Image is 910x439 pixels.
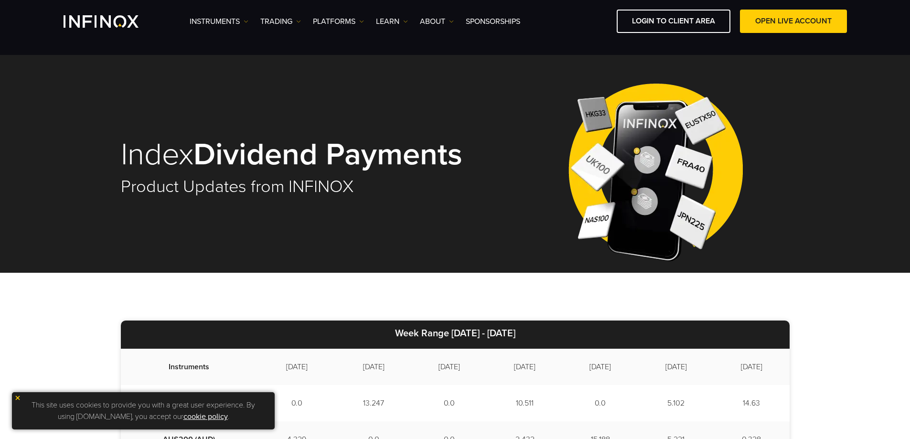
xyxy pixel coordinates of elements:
[411,349,487,385] td: [DATE]
[14,395,21,401] img: yellow close icon
[183,412,228,421] a: cookie policy
[336,349,411,385] td: [DATE]
[740,10,847,33] a: OPEN LIVE ACCOUNT
[451,328,515,339] strong: [DATE] - [DATE]
[190,16,248,27] a: Instruments
[336,385,411,421] td: 13.247
[257,385,336,421] td: 0.0
[260,16,301,27] a: TRADING
[638,349,714,385] td: [DATE]
[714,385,789,421] td: 14.63
[411,385,487,421] td: 0.0
[193,136,462,173] strong: Dividend Payments
[376,16,408,27] a: Learn
[617,10,730,33] a: LOGIN TO CLIENT AREA
[64,15,161,28] a: INFINOX Logo
[563,385,638,421] td: 0.0
[257,349,336,385] td: [DATE]
[121,385,258,421] td: US30 (USD)
[487,385,562,421] td: 10.511
[121,176,489,197] h2: Product Updates from INFINOX
[313,16,364,27] a: PLATFORMS
[420,16,454,27] a: ABOUT
[395,328,449,339] strong: Week Range
[121,139,489,171] h1: Index
[466,16,520,27] a: SPONSORSHIPS
[121,349,258,385] td: Instruments
[638,385,714,421] td: 5.102
[17,397,270,425] p: This site uses cookies to provide you with a great user experience. By using [DOMAIN_NAME], you a...
[563,349,638,385] td: [DATE]
[714,349,789,385] td: [DATE]
[487,349,562,385] td: [DATE]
